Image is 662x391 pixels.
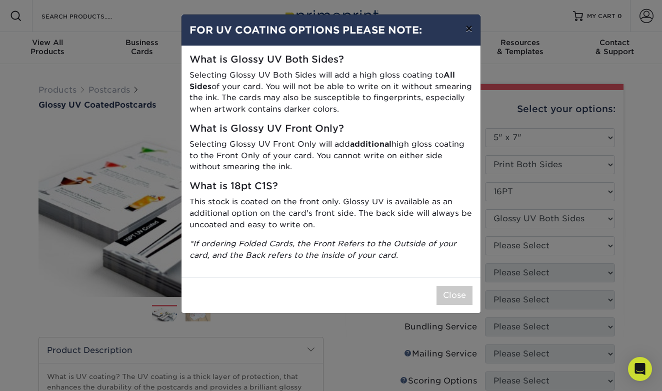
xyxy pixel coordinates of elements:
[189,70,472,115] p: Selecting Glossy UV Both Sides will add a high gloss coating to of your card. You will not be abl...
[189,196,472,230] p: This stock is coated on the front only. Glossy UV is available as an additional option on the car...
[457,15,480,43] button: ×
[628,357,652,381] div: Open Intercom Messenger
[189,54,472,66] h5: What is Glossy UV Both Sides?
[350,139,391,149] strong: additional
[189,70,455,91] strong: All Sides
[436,286,472,305] button: Close
[189,23,472,38] h4: FOR UV COATING OPTIONS PLEASE NOTE:
[189,181,472,192] h5: What is 18pt C1S?
[189,123,472,135] h5: What is Glossy UV Front Only?
[189,139,472,173] p: Selecting Glossy UV Front Only will add high gloss coating to the Front Only of your card. You ca...
[189,239,456,260] i: *If ordering Folded Cards, the Front Refers to the Outside of your card, and the Back refers to t...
